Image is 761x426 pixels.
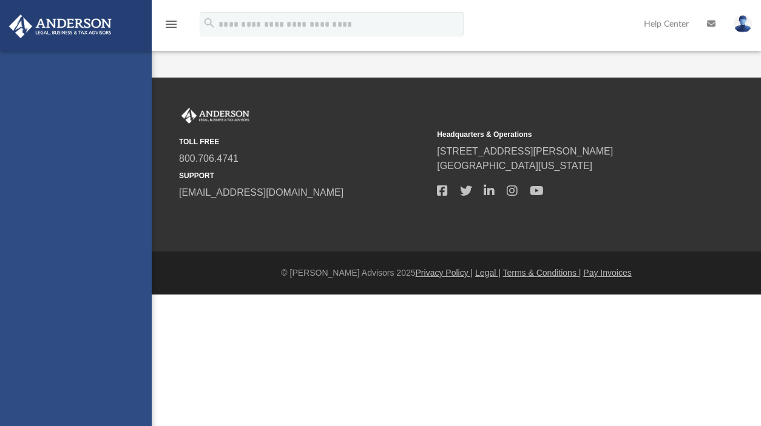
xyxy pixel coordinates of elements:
[416,268,473,278] a: Privacy Policy |
[437,161,592,171] a: [GEOGRAPHIC_DATA][US_STATE]
[437,146,613,156] a: [STREET_ADDRESS][PERSON_NAME]
[475,268,501,278] a: Legal |
[179,136,428,147] small: TOLL FREE
[179,108,252,124] img: Anderson Advisors Platinum Portal
[503,268,581,278] a: Terms & Conditions |
[164,17,178,32] i: menu
[152,267,761,279] div: © [PERSON_NAME] Advisors 2025
[5,15,115,38] img: Anderson Advisors Platinum Portal
[437,129,686,140] small: Headquarters & Operations
[734,15,752,33] img: User Pic
[164,23,178,32] a: menu
[179,170,428,181] small: SUPPORT
[179,153,238,164] a: 800.706.4741
[583,268,631,278] a: Pay Invoices
[203,16,216,30] i: search
[179,187,343,198] a: [EMAIL_ADDRESS][DOMAIN_NAME]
